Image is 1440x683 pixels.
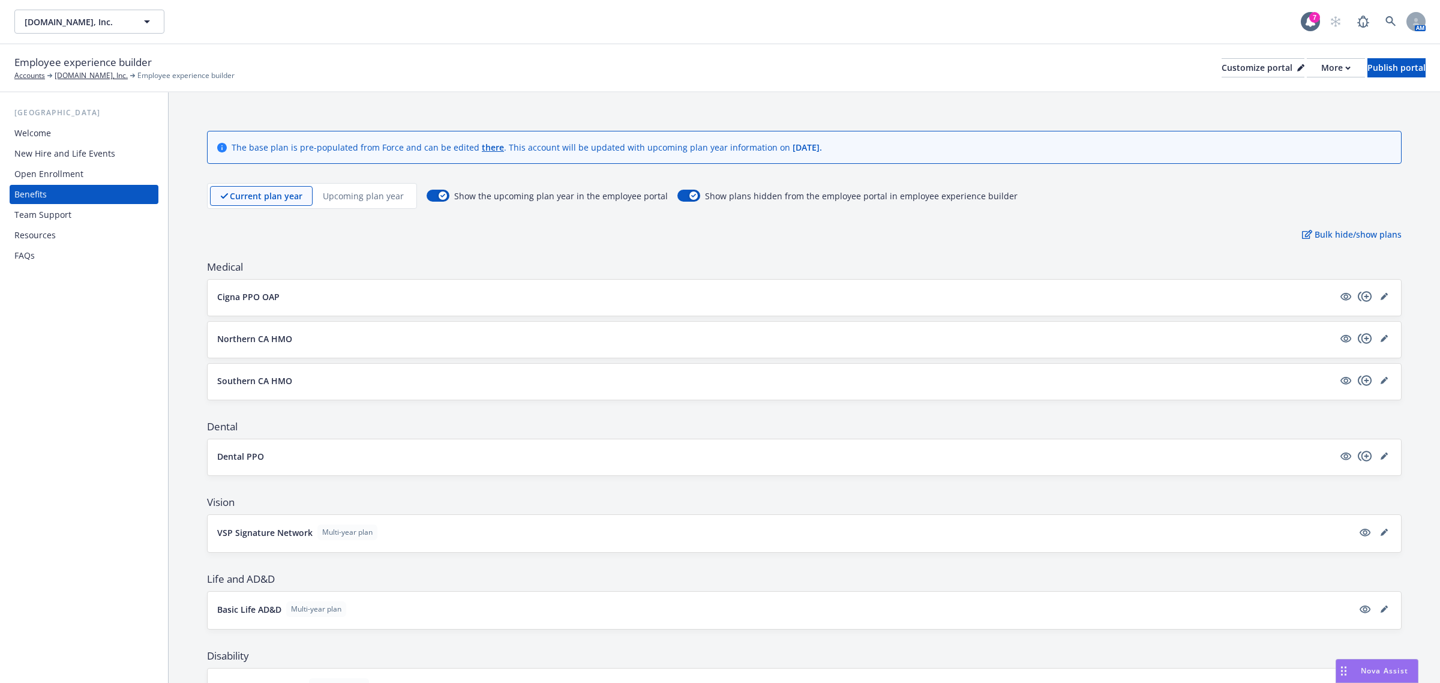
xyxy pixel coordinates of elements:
span: Medical [207,260,1402,274]
button: VSP Signature NetworkMulti-year plan [217,525,1353,540]
span: Life and AD&D [207,572,1402,586]
div: More [1321,59,1351,77]
a: copyPlus [1358,373,1372,388]
a: visible [1339,331,1353,346]
span: Show plans hidden from the employee portal in employee experience builder [705,190,1018,202]
a: Report a Bug [1351,10,1375,34]
a: copyPlus [1358,289,1372,304]
a: Accounts [14,70,45,81]
span: Show the upcoming plan year in the employee portal [454,190,668,202]
a: [DOMAIN_NAME], Inc. [55,70,128,81]
div: FAQs [14,246,35,265]
a: there [482,142,504,153]
a: editPencil [1377,289,1391,304]
div: Welcome [14,124,51,143]
p: Current plan year [230,190,302,202]
div: New Hire and Life Events [14,144,115,163]
a: Welcome [10,124,158,143]
a: New Hire and Life Events [10,144,158,163]
a: visible [1358,602,1372,616]
a: Open Enrollment [10,164,158,184]
div: Team Support [14,205,71,224]
span: Employee experience builder [14,55,152,70]
a: copyPlus [1358,449,1372,463]
span: The base plan is pre-populated from Force and can be edited [232,142,482,153]
a: Team Support [10,205,158,224]
span: Nova Assist [1361,666,1408,676]
span: . This account will be updated with upcoming plan year information on [504,142,793,153]
span: [DATE] . [793,142,822,153]
p: Southern CA HMO [217,375,292,387]
div: 7 [1309,12,1320,23]
p: Cigna PPO OAP [217,290,280,303]
div: Resources [14,226,56,245]
button: Cigna PPO OAP [217,290,1334,303]
a: Benefits [10,185,158,204]
div: Benefits [14,185,47,204]
span: Dental [207,420,1402,434]
div: [GEOGRAPHIC_DATA] [10,107,158,119]
button: Nova Assist [1336,659,1418,683]
button: Dental PPO [217,450,1334,463]
a: Search [1379,10,1403,34]
a: editPencil [1377,525,1391,540]
p: Northern CA HMO [217,332,292,345]
button: More [1307,58,1365,77]
span: Disability [207,649,1402,663]
p: Dental PPO [217,450,264,463]
div: Publish portal [1367,59,1426,77]
p: Upcoming plan year [323,190,404,202]
button: Northern CA HMO [217,332,1334,345]
div: Open Enrollment [14,164,83,184]
a: editPencil [1377,449,1391,463]
a: editPencil [1377,602,1391,616]
a: visible [1358,525,1372,540]
button: [DOMAIN_NAME], Inc. [14,10,164,34]
a: Start snowing [1324,10,1348,34]
span: Vision [207,495,1402,510]
span: Multi-year plan [291,604,341,615]
button: Basic Life AD&DMulti-year plan [217,601,1353,617]
p: Bulk hide/show plans [1302,228,1402,241]
a: editPencil [1377,373,1391,388]
button: Southern CA HMO [217,375,1334,387]
span: [DOMAIN_NAME], Inc. [25,16,128,28]
button: Customize portal [1222,58,1304,77]
a: editPencil [1377,331,1391,346]
a: visible [1339,449,1353,463]
a: visible [1339,289,1353,304]
a: copyPlus [1358,331,1372,346]
div: Customize portal [1222,59,1304,77]
p: VSP Signature Network [217,526,313,539]
div: Drag to move [1336,660,1351,682]
span: Multi-year plan [322,527,373,538]
span: Employee experience builder [137,70,235,81]
a: Resources [10,226,158,245]
p: Basic Life AD&D [217,603,281,616]
a: visible [1339,373,1353,388]
a: FAQs [10,246,158,265]
button: Publish portal [1367,58,1426,77]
